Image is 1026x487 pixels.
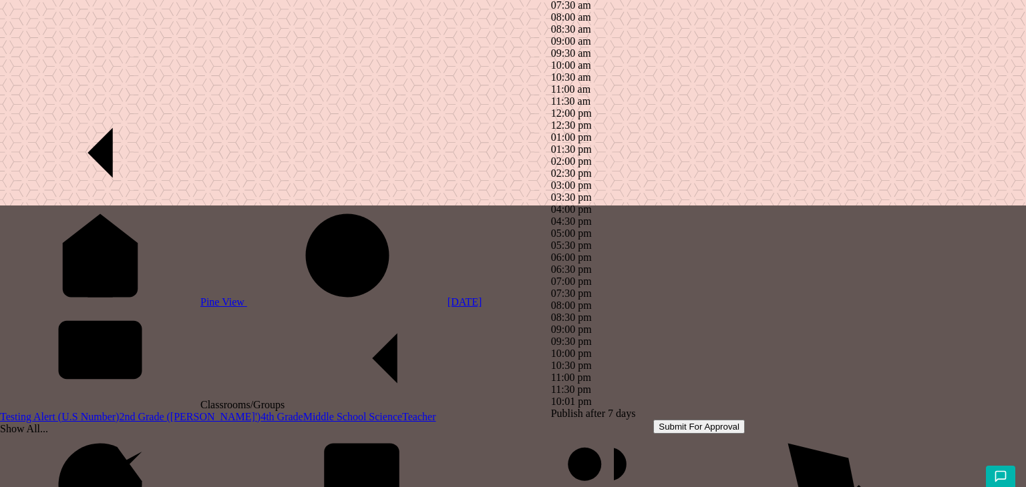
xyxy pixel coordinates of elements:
a: 4th Grade [261,411,303,422]
span: 11:30 am [551,95,590,107]
span: 04:00 pm [551,203,592,215]
a: 2nd Grade ([PERSON_NAME]') [119,411,261,422]
span: 05:30 pm [551,239,592,251]
span: 02:30 pm [551,167,592,179]
span: 10:00 pm [551,348,592,359]
span: 10:30 pm [551,360,592,371]
span: 06:30 pm [551,264,592,275]
span: 03:00 pm [551,179,592,191]
span: 01:00 pm [551,131,592,143]
span: 07:30 pm [551,288,592,299]
span: 09:00 pm [551,324,592,335]
a: Middle School Science [303,411,402,422]
span: 11:30 pm [551,384,591,395]
a: [DATE] [247,296,482,308]
span: 12:00 pm [551,107,592,119]
span: [DATE] [448,296,482,308]
span: 08:00 pm [551,300,592,311]
span: 12:30 pm [551,119,592,131]
span: 02:00 pm [551,155,592,167]
button: Submit For Approval [653,420,745,434]
span: 08:30 am [551,23,591,35]
span: 05:00 pm [551,227,592,239]
span: 04:30 pm [551,215,592,227]
a: Teacher [402,411,436,422]
span: Classrooms/Groups [200,399,485,410]
span: 11:00 am [551,83,590,95]
span: 10:00 am [551,59,591,71]
span: 09:30 am [551,47,591,59]
span: Publish after 7 days [551,408,636,419]
span: 08:00 am [551,11,591,23]
span: 09:30 pm [551,336,592,347]
span: 10:01 pm [551,396,592,407]
span: 06:00 pm [551,252,592,263]
span: 10:30 am [551,71,591,83]
span: Pine View [200,296,247,308]
span: 01:30 pm [551,143,592,155]
span: 09:00 am [551,35,591,47]
span: 08:30 pm [551,312,592,323]
span: 03:30 pm [551,191,592,203]
span: 11:00 pm [551,372,591,383]
span: 07:00 pm [551,276,592,287]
